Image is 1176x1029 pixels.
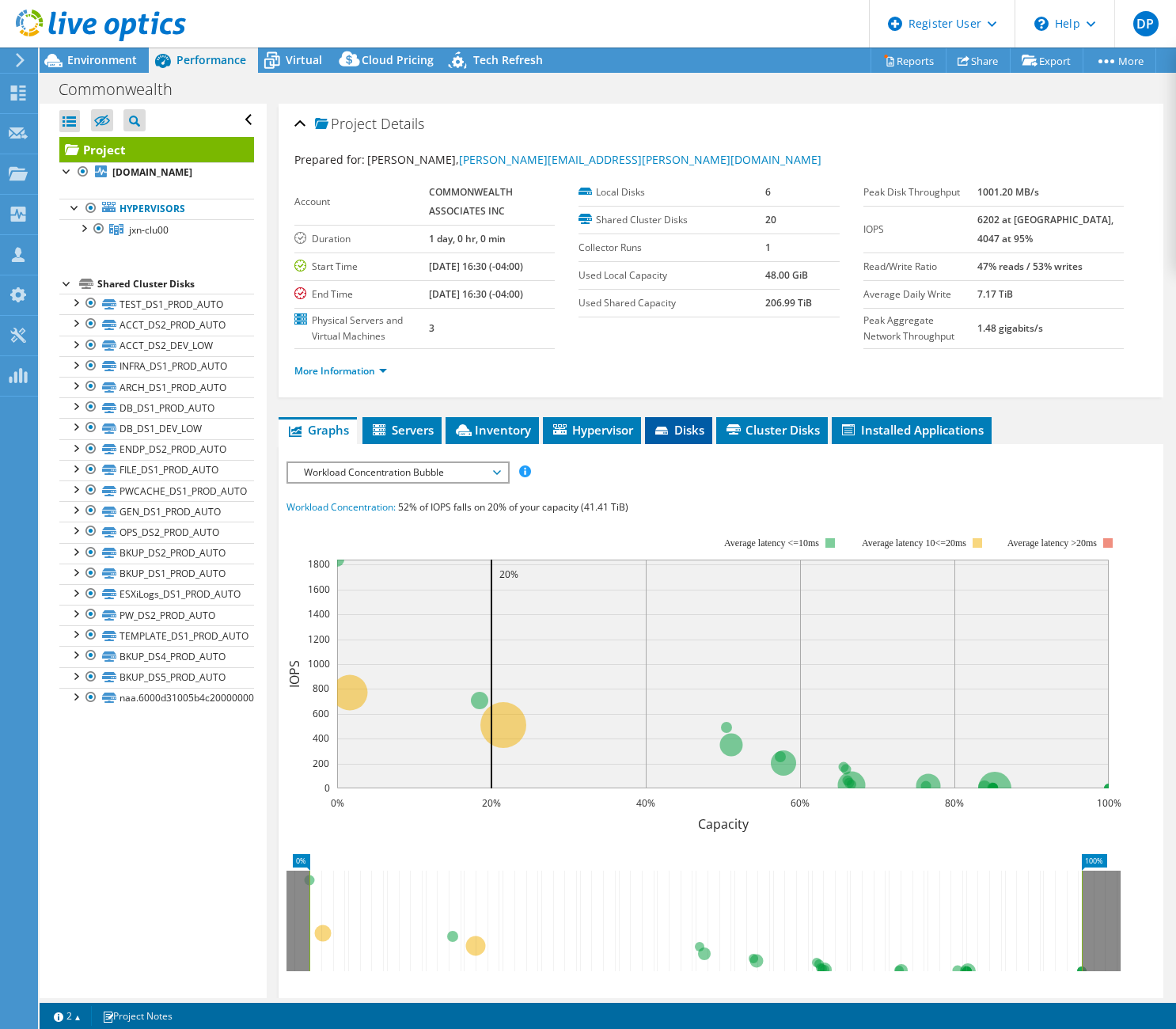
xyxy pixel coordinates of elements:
[294,259,429,275] label: Start Time
[977,287,1013,301] b: 7.17 TiB
[453,422,531,438] span: Inventory
[863,184,978,200] label: Peak Disk Throughput
[381,114,424,133] span: Details
[59,605,254,625] a: PW_DS2_PROD_AUTO
[59,688,254,708] a: naa.6000d31005b4c200000000000000000e
[579,268,764,283] label: Used Local Capacity
[398,500,628,514] span: 52% of IOPS falls on 20% of your capacity (41.41 TiB)
[59,439,254,460] a: ENDP_DS2_PROD_AUTO
[724,422,820,438] span: Cluster Disks
[59,625,254,646] a: TEMPLATE_DS1_PROD_AUTO
[977,185,1039,199] b: 1001.20 MB/s
[579,240,764,256] label: Collector Runs
[294,231,429,247] label: Duration
[1034,17,1049,31] svg: \n
[1010,48,1083,73] a: Export
[294,194,429,210] label: Account
[459,152,821,167] a: [PERSON_NAME][EMAIL_ADDRESS][PERSON_NAME][DOMAIN_NAME]
[294,287,429,302] label: End Time
[579,184,764,200] label: Local Disks
[59,137,254,162] a: Project
[331,796,344,810] text: 0%
[862,537,966,549] tspan: Average latency 10<=20ms
[499,568,518,581] text: 20%
[59,667,254,688] a: BKUP_DS5_PROD_AUTO
[59,377,254,397] a: ARCH_DS1_PROD_AUTO
[765,268,808,282] b: 48.00 GiB
[59,294,254,314] a: TEST_DS1_PROD_AUTO
[308,583,330,596] text: 1600
[977,260,1083,273] b: 47% reads / 53% writes
[579,295,764,311] label: Used Shared Capacity
[59,501,254,522] a: GEN_DS1_PROD_AUTO
[945,796,964,810] text: 80%
[59,336,254,356] a: ACCT_DS2_DEV_LOW
[1133,11,1159,36] span: DP
[765,213,776,226] b: 20
[871,48,946,73] a: Reports
[1097,796,1121,810] text: 100%
[1007,537,1097,549] text: Average latency >20ms
[863,222,978,237] label: IOPS
[863,313,978,344] label: Peak Aggregate Network Throughput
[286,422,349,438] span: Graphs
[286,500,396,514] span: Workload Concentration:
[308,607,330,621] text: 1400
[91,1006,184,1026] a: Project Notes
[429,232,506,245] b: 1 day, 0 hr, 0 min
[97,275,254,294] div: Shared Cluster Disks
[59,162,254,183] a: [DOMAIN_NAME]
[429,321,434,335] b: 3
[294,313,429,344] label: Physical Servers and Virtual Machines
[863,287,978,302] label: Average Daily Write
[946,48,1011,73] a: Share
[294,152,365,167] label: Prepared for:
[112,165,192,179] b: [DOMAIN_NAME]
[324,781,330,795] text: 0
[296,463,499,482] span: Workload Concentration Bubble
[429,185,513,218] b: COMMONWEALTH ASSOCIATES INC
[59,397,254,418] a: DB_DS1_PROD_AUTO
[765,296,812,309] b: 206.99 TiB
[59,199,254,219] a: Hypervisors
[362,52,434,67] span: Cloud Pricing
[636,796,655,810] text: 40%
[315,116,377,132] span: Project
[51,81,197,98] h1: Commonwealth
[429,287,523,301] b: [DATE] 16:30 (-04:00)
[429,260,523,273] b: [DATE] 16:30 (-04:00)
[313,707,329,720] text: 600
[129,223,169,237] span: jxn-clu00
[59,522,254,542] a: OPS_DS2_PROD_AUTO
[313,757,329,770] text: 200
[59,356,254,377] a: INFRA_DS1_PROD_AUTO
[724,537,819,549] tspan: Average latency <=10ms
[367,152,821,167] span: [PERSON_NAME],
[59,460,254,480] a: FILE_DS1_PROD_AUTO
[308,632,330,646] text: 1200
[698,815,749,833] text: Capacity
[791,796,810,810] text: 60%
[59,418,254,439] a: DB_DS1_DEV_LOW
[1083,48,1156,73] a: More
[286,660,303,688] text: IOPS
[579,212,764,228] label: Shared Cluster Disks
[765,185,771,199] b: 6
[59,314,254,335] a: ACCT_DS2_PROD_AUTO
[59,543,254,564] a: BKUP_DS2_PROD_AUTO
[59,480,254,501] a: PWCACHE_DS1_PROD_AUTO
[176,52,246,67] span: Performance
[977,213,1113,245] b: 6202 at [GEOGRAPHIC_DATA], 4047 at 95%
[308,657,330,670] text: 1000
[59,646,254,666] a: BKUP_DS4_PROD_AUTO
[43,1006,92,1026] a: 2
[840,422,984,438] span: Installed Applications
[370,422,434,438] span: Servers
[765,241,771,254] b: 1
[473,52,543,67] span: Tech Refresh
[313,731,329,745] text: 400
[294,364,387,378] a: More Information
[59,584,254,605] a: ESXiLogs_DS1_PROD_AUTO
[863,259,978,275] label: Read/Write Ratio
[59,564,254,584] a: BKUP_DS1_PROD_AUTO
